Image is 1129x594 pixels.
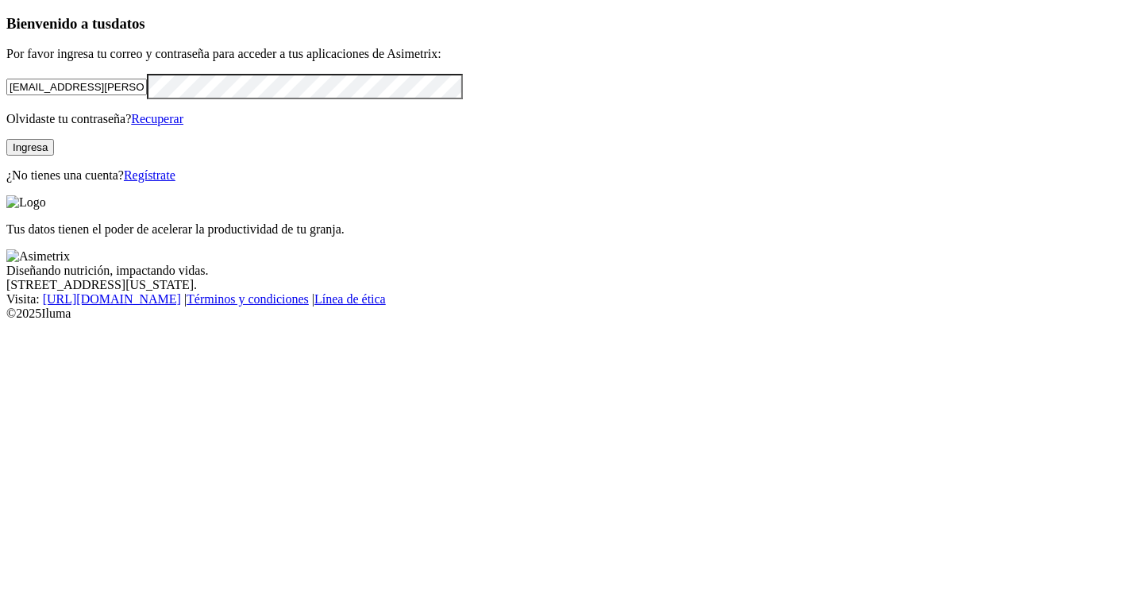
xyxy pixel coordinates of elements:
[187,292,309,306] a: Términos y condiciones
[6,278,1123,292] div: [STREET_ADDRESS][US_STATE].
[6,249,70,264] img: Asimetrix
[6,112,1123,126] p: Olvidaste tu contraseña?
[111,15,145,32] span: datos
[6,168,1123,183] p: ¿No tienes una cuenta?
[6,292,1123,307] div: Visita : | |
[6,307,1123,321] div: © 2025 Iluma
[6,139,54,156] button: Ingresa
[6,15,1123,33] h3: Bienvenido a tus
[131,112,183,125] a: Recuperar
[6,79,147,95] input: Tu correo
[43,292,181,306] a: [URL][DOMAIN_NAME]
[6,47,1123,61] p: Por favor ingresa tu correo y contraseña para acceder a tus aplicaciones de Asimetrix:
[6,264,1123,278] div: Diseñando nutrición, impactando vidas.
[314,292,386,306] a: Línea de ética
[6,195,46,210] img: Logo
[6,222,1123,237] p: Tus datos tienen el poder de acelerar la productividad de tu granja.
[124,168,175,182] a: Regístrate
